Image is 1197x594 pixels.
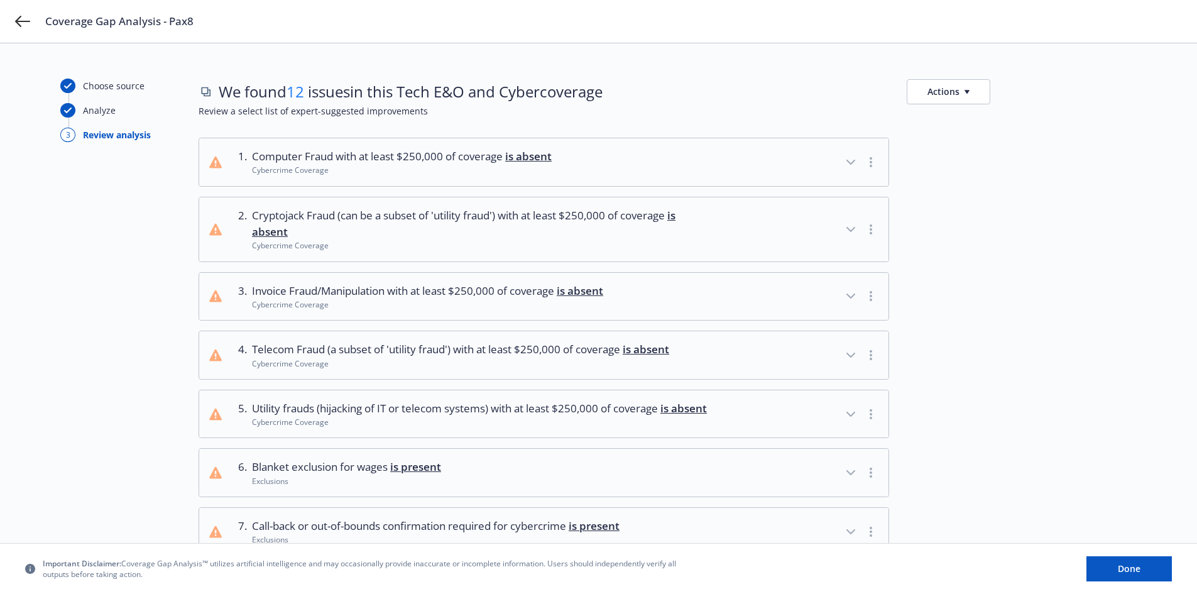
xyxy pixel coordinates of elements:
button: 2.Cryptojack Fraud (can be a subset of 'utility fraud') with at least $250,000 of coverage is abs... [199,197,888,261]
span: is absent [623,342,669,356]
span: Coverage Gap Analysis™ utilizes artificial intelligence and may occasionally provide inaccurate o... [43,558,684,580]
div: Exclusions [252,534,620,545]
span: Cryptojack Fraud (can be a subset of 'utility fraud') with at least $250,000 of coverage [252,207,711,241]
span: Telecom Fraud (a subset of 'utility fraud') with at least $250,000 of coverage [252,341,669,358]
button: 4.Telecom Fraud (a subset of 'utility fraud') with at least $250,000 of coverage is absentCybercr... [199,331,888,379]
div: Cybercrime Coverage [252,417,707,427]
span: Coverage Gap Analysis - Pax8 [45,14,194,29]
span: is absent [505,149,552,163]
span: is absent [660,401,707,415]
div: 2 . [232,207,247,251]
span: We found issues in this Tech E&O and Cyber coverage [219,81,603,102]
span: Invoice Fraud/Manipulation with at least $250,000 of coverage [252,283,603,299]
div: Analyze [83,104,116,117]
button: 7.Call-back or out-of-bounds confirmation required for cybercrime is presentExclusions [199,508,888,556]
div: 1 . [232,148,247,176]
div: Cybercrime Coverage [252,358,669,369]
span: Done [1118,563,1140,575]
div: Choose source [83,79,145,92]
div: 3 [60,128,75,142]
div: Cybercrime Coverage [252,165,552,175]
span: Review a select list of expert-suggested improvements [199,104,1137,118]
span: Call-back or out-of-bounds confirmation required for cybercrime [252,518,620,534]
div: 3 . [232,283,247,311]
button: 1.Computer Fraud with at least $250,000 of coverage is absentCybercrime Coverage [199,138,888,186]
button: Actions [907,79,990,104]
div: 7 . [232,518,247,546]
div: Cybercrime Coverage [252,299,603,310]
div: Exclusions [252,476,441,487]
span: Utility frauds (hijacking of IT or telecom systems) with at least $250,000 of coverage [252,400,707,417]
button: 3.Invoice Fraud/Manipulation with at least $250,000 of coverage is absentCybercrime Coverage [199,273,888,321]
span: Important Disclaimer: [43,558,121,569]
span: 12 [287,81,304,102]
div: Cybercrime Coverage [252,240,711,251]
div: 6 . [232,459,247,487]
div: 5 . [232,400,247,428]
button: 5.Utility frauds (hijacking of IT or telecom systems) with at least $250,000 of coverage is absen... [199,390,888,438]
div: Review analysis [83,128,151,141]
span: Blanket exclusion for wages [252,459,441,475]
span: is absent [557,283,603,298]
div: 4 . [232,341,247,369]
button: Done [1086,556,1172,581]
button: 6.Blanket exclusion for wages is presentExclusions [199,449,888,497]
span: is present [390,459,441,474]
span: is present [569,519,620,533]
span: Computer Fraud with at least $250,000 of coverage [252,148,552,165]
